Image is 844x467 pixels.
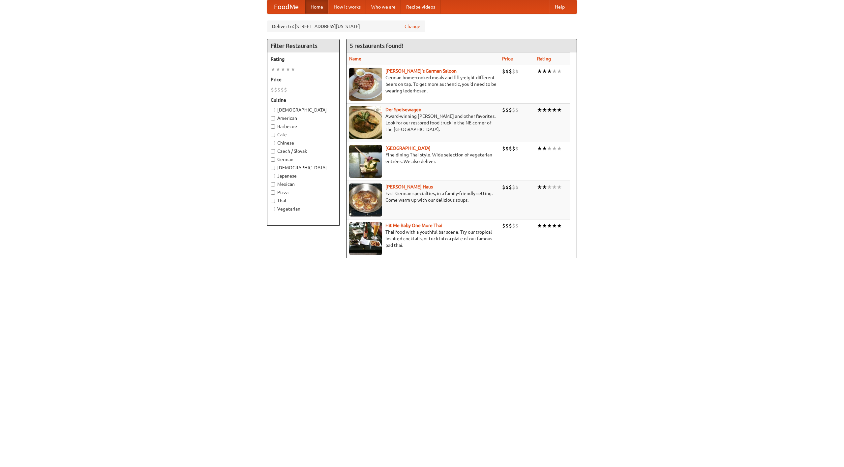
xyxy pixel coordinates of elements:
li: $ [502,145,505,152]
input: Vegetarian [271,207,275,211]
li: $ [271,86,274,93]
a: Der Speisewagen [385,107,421,112]
li: $ [502,183,505,191]
li: ★ [537,222,542,229]
img: babythai.jpg [349,222,382,255]
li: ★ [542,183,547,191]
ng-pluralize: 5 restaurants found! [350,43,403,49]
li: ★ [542,145,547,152]
label: Chinese [271,140,336,146]
li: $ [502,68,505,75]
input: Japanese [271,174,275,178]
h5: Cuisine [271,97,336,103]
li: ★ [552,183,557,191]
a: Change [405,23,420,30]
li: $ [281,86,284,93]
img: speisewagen.jpg [349,106,382,139]
h4: Filter Restaurants [267,39,339,52]
li: ★ [557,145,562,152]
label: Thai [271,197,336,204]
li: ★ [537,68,542,75]
input: [DEMOGRAPHIC_DATA] [271,108,275,112]
li: ★ [547,68,552,75]
li: ★ [557,183,562,191]
a: Hit Me Baby One More Thai [385,223,442,228]
h5: Price [271,76,336,83]
p: Award-winning [PERSON_NAME] and other favorites. Look for our restored food truck in the NE corne... [349,113,497,133]
a: [PERSON_NAME]'s German Saloon [385,68,457,74]
li: $ [509,68,512,75]
img: kohlhaus.jpg [349,183,382,217]
li: $ [512,145,515,152]
label: German [271,156,336,163]
li: $ [505,222,509,229]
li: ★ [542,222,547,229]
label: Japanese [271,173,336,179]
li: $ [505,106,509,114]
p: German home-cooked meals and fifty-eight different beers on tap. To get more authentic, you'd nee... [349,74,497,94]
li: $ [515,222,519,229]
img: satay.jpg [349,145,382,178]
label: Mexican [271,181,336,187]
li: $ [274,86,277,93]
input: Thai [271,199,275,203]
li: $ [502,222,505,229]
a: [PERSON_NAME] Haus [385,184,433,189]
input: Czech / Slovak [271,149,275,153]
li: ★ [537,106,542,114]
a: Who we are [366,0,401,14]
li: ★ [547,183,552,191]
a: FoodMe [267,0,305,14]
li: $ [505,68,509,75]
p: East German specialties, in a family-friendly setting. Come warm up with our delicious soups. [349,190,497,203]
li: $ [512,68,515,75]
a: Price [502,56,513,61]
li: ★ [537,183,542,191]
li: ★ [552,222,557,229]
li: ★ [542,106,547,114]
li: ★ [552,68,557,75]
li: ★ [290,66,295,73]
li: ★ [547,145,552,152]
li: $ [277,86,281,93]
label: American [271,115,336,121]
li: $ [505,183,509,191]
li: $ [505,145,509,152]
li: $ [509,222,512,229]
li: $ [509,106,512,114]
li: ★ [286,66,290,73]
input: [DEMOGRAPHIC_DATA] [271,166,275,170]
li: ★ [557,68,562,75]
a: Rating [537,56,551,61]
li: $ [512,222,515,229]
li: $ [515,68,519,75]
li: ★ [552,106,557,114]
label: [DEMOGRAPHIC_DATA] [271,107,336,113]
li: ★ [537,145,542,152]
li: $ [515,106,519,114]
label: Cafe [271,131,336,138]
input: Chinese [271,141,275,145]
li: ★ [557,106,562,114]
input: Cafe [271,133,275,137]
li: $ [509,183,512,191]
img: esthers.jpg [349,68,382,101]
label: Barbecue [271,123,336,130]
li: $ [512,183,515,191]
li: ★ [557,222,562,229]
a: [GEOGRAPHIC_DATA] [385,146,431,151]
input: Pizza [271,190,275,195]
li: ★ [542,68,547,75]
li: ★ [276,66,281,73]
li: ★ [271,66,276,73]
li: ★ [552,145,557,152]
a: Home [305,0,328,14]
h5: Rating [271,56,336,62]
li: $ [515,145,519,152]
li: ★ [547,222,552,229]
input: German [271,157,275,162]
input: American [271,116,275,120]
